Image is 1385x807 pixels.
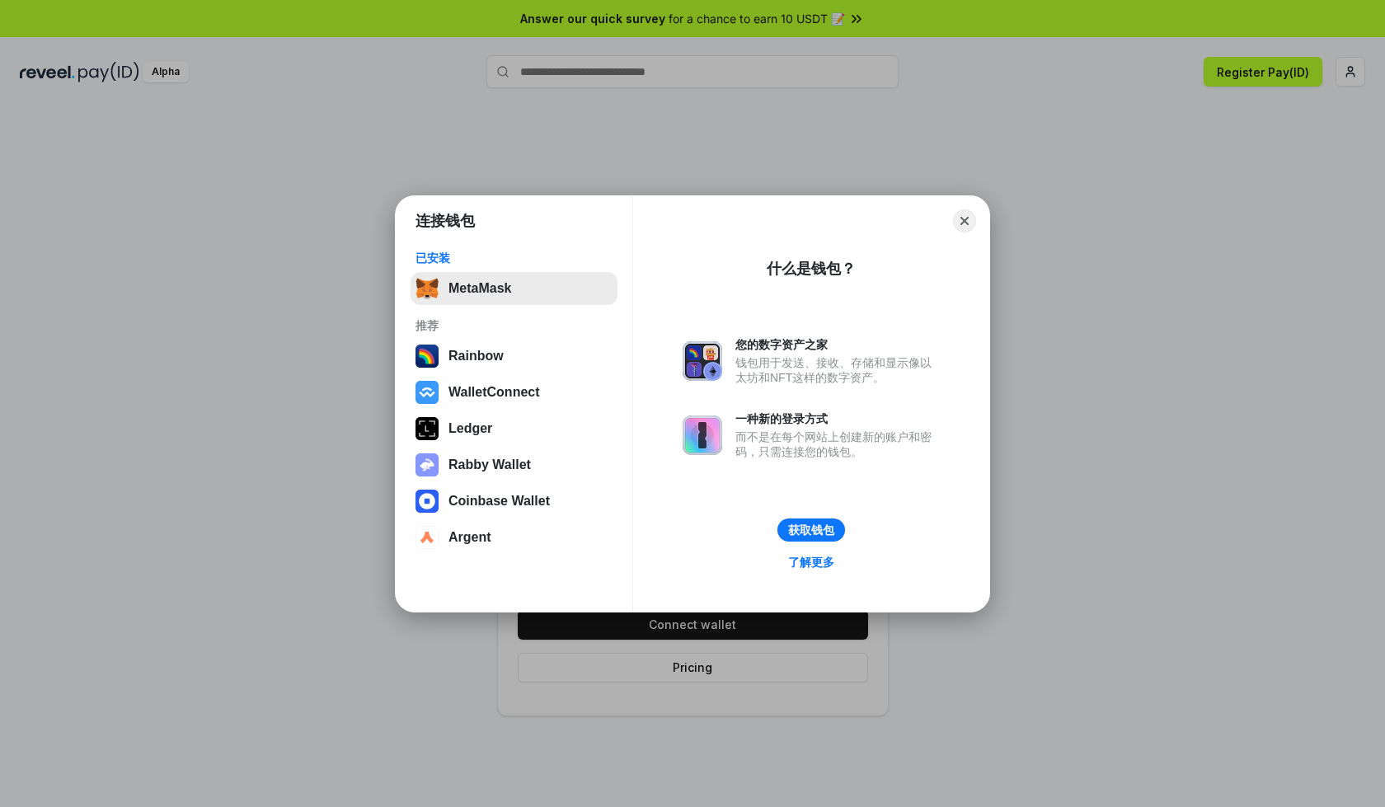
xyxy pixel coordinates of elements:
[448,530,491,545] div: Argent
[953,209,976,232] button: Close
[415,381,439,404] img: svg+xml,%3Csvg%20width%3D%2228%22%20height%3D%2228%22%20viewBox%3D%220%200%2028%2028%22%20fill%3D...
[448,349,504,364] div: Rainbow
[735,337,940,352] div: 您的数字资产之家
[448,421,492,436] div: Ledger
[411,340,617,373] button: Rainbow
[448,385,540,400] div: WalletConnect
[411,485,617,518] button: Coinbase Wallet
[415,453,439,476] img: svg+xml,%3Csvg%20xmlns%3D%22http%3A%2F%2Fwww.w3.org%2F2000%2Fsvg%22%20fill%3D%22none%22%20viewBox...
[767,259,856,279] div: 什么是钱包？
[411,521,617,554] button: Argent
[683,341,722,381] img: svg+xml,%3Csvg%20xmlns%3D%22http%3A%2F%2Fwww.w3.org%2F2000%2Fsvg%22%20fill%3D%22none%22%20viewBox...
[415,277,439,300] img: svg+xml,%3Csvg%20fill%3D%22none%22%20height%3D%2233%22%20viewBox%3D%220%200%2035%2033%22%20width%...
[788,523,834,537] div: 获取钱包
[735,411,940,426] div: 一种新的登录方式
[448,457,531,472] div: Rabby Wallet
[411,448,617,481] button: Rabby Wallet
[448,281,511,296] div: MetaMask
[735,429,940,459] div: 而不是在每个网站上创建新的账户和密码，只需连接您的钱包。
[448,494,550,509] div: Coinbase Wallet
[415,490,439,513] img: svg+xml,%3Csvg%20width%3D%2228%22%20height%3D%2228%22%20viewBox%3D%220%200%2028%2028%22%20fill%3D...
[411,272,617,305] button: MetaMask
[683,415,722,455] img: svg+xml,%3Csvg%20xmlns%3D%22http%3A%2F%2Fwww.w3.org%2F2000%2Fsvg%22%20fill%3D%22none%22%20viewBox...
[415,417,439,440] img: svg+xml,%3Csvg%20xmlns%3D%22http%3A%2F%2Fwww.w3.org%2F2000%2Fsvg%22%20width%3D%2228%22%20height%3...
[735,355,940,385] div: 钱包用于发送、接收、存储和显示像以太坊和NFT这样的数字资产。
[415,345,439,368] img: svg+xml,%3Csvg%20width%3D%22120%22%20height%3D%22120%22%20viewBox%3D%220%200%20120%20120%22%20fil...
[411,376,617,409] button: WalletConnect
[778,551,844,573] a: 了解更多
[415,211,475,231] h1: 连接钱包
[788,555,834,570] div: 了解更多
[411,412,617,445] button: Ledger
[777,518,845,542] button: 获取钱包
[415,526,439,549] img: svg+xml,%3Csvg%20width%3D%2228%22%20height%3D%2228%22%20viewBox%3D%220%200%2028%2028%22%20fill%3D...
[415,318,613,333] div: 推荐
[415,251,613,265] div: 已安装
